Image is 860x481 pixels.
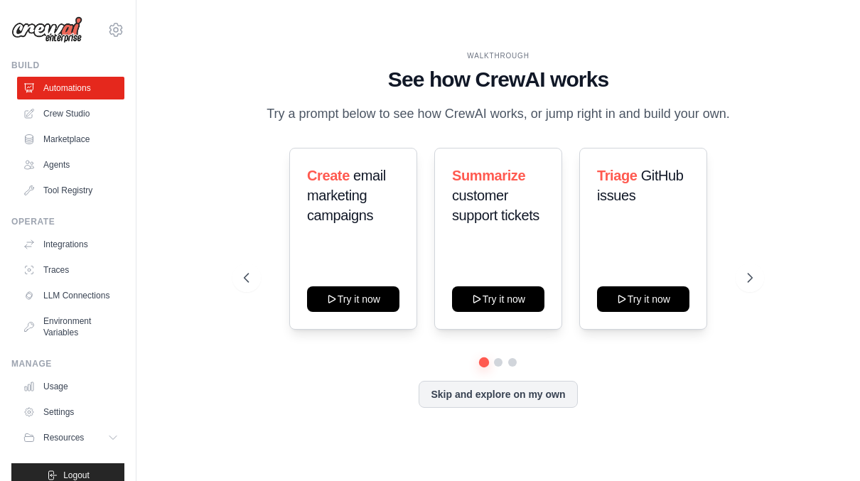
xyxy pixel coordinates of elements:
[17,310,124,344] a: Environment Variables
[244,67,752,92] h1: See how CrewAI works
[17,233,124,256] a: Integrations
[17,153,124,176] a: Agents
[17,77,124,99] a: Automations
[452,188,539,223] span: customer support tickets
[17,401,124,423] a: Settings
[452,168,525,183] span: Summarize
[17,128,124,151] a: Marketplace
[17,284,124,307] a: LLM Connections
[259,104,737,124] p: Try a prompt below to see how CrewAI works, or jump right in and build your own.
[789,413,860,481] iframe: Chat Widget
[11,16,82,43] img: Logo
[307,286,399,312] button: Try it now
[17,102,124,125] a: Crew Studio
[63,470,90,481] span: Logout
[17,179,124,202] a: Tool Registry
[244,50,752,61] div: WALKTHROUGH
[11,216,124,227] div: Operate
[17,259,124,281] a: Traces
[11,358,124,369] div: Manage
[597,168,684,203] span: GitHub issues
[11,60,124,71] div: Build
[307,168,386,223] span: email marketing campaigns
[17,375,124,398] a: Usage
[597,286,689,312] button: Try it now
[43,432,84,443] span: Resources
[597,168,638,183] span: Triage
[419,381,577,408] button: Skip and explore on my own
[307,168,350,183] span: Create
[17,426,124,449] button: Resources
[452,286,544,312] button: Try it now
